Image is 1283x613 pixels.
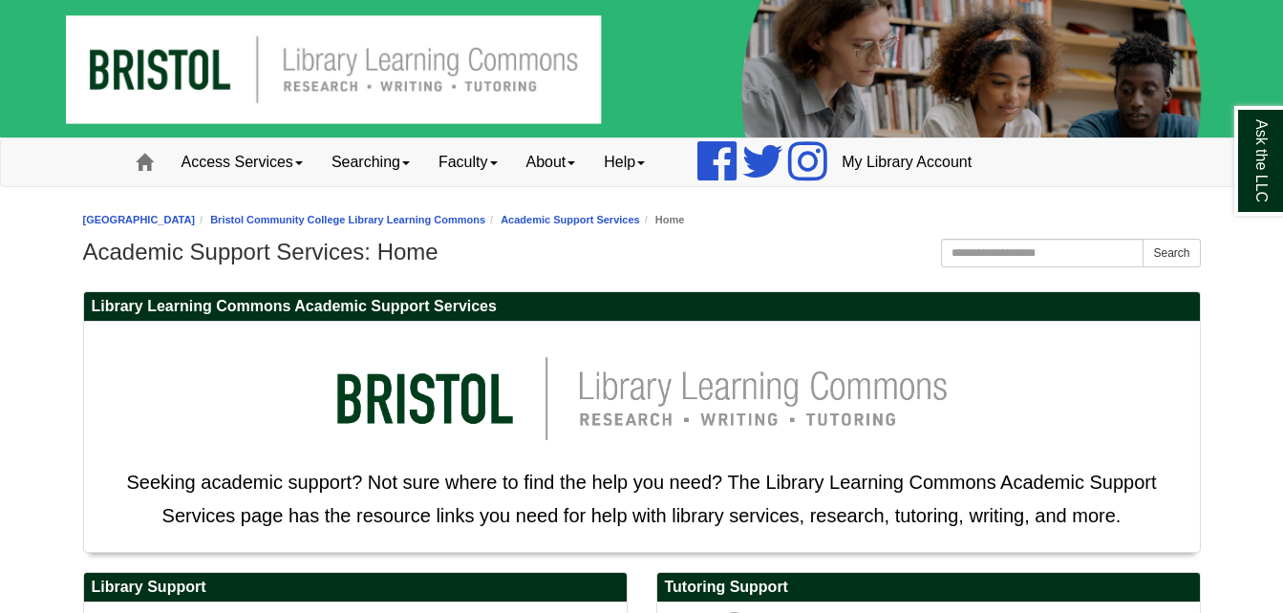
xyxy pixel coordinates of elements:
[1143,239,1200,267] button: Search
[210,214,485,225] a: Bristol Community College Library Learning Commons
[512,138,590,186] a: About
[317,138,424,186] a: Searching
[308,331,976,466] img: llc logo
[657,573,1200,602] h2: Tutoring Support
[84,573,627,602] h2: Library Support
[501,214,640,225] a: Academic Support Services
[84,292,1200,322] h2: Library Learning Commons Academic Support Services
[640,211,685,229] li: Home
[83,214,196,225] a: [GEOGRAPHIC_DATA]
[167,138,317,186] a: Access Services
[589,138,659,186] a: Help
[83,239,1201,265] h1: Academic Support Services: Home
[424,138,512,186] a: Faculty
[83,211,1201,229] nav: breadcrumb
[126,472,1156,526] span: Seeking academic support? Not sure where to find the help you need? The Library Learning Commons ...
[827,138,986,186] a: My Library Account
